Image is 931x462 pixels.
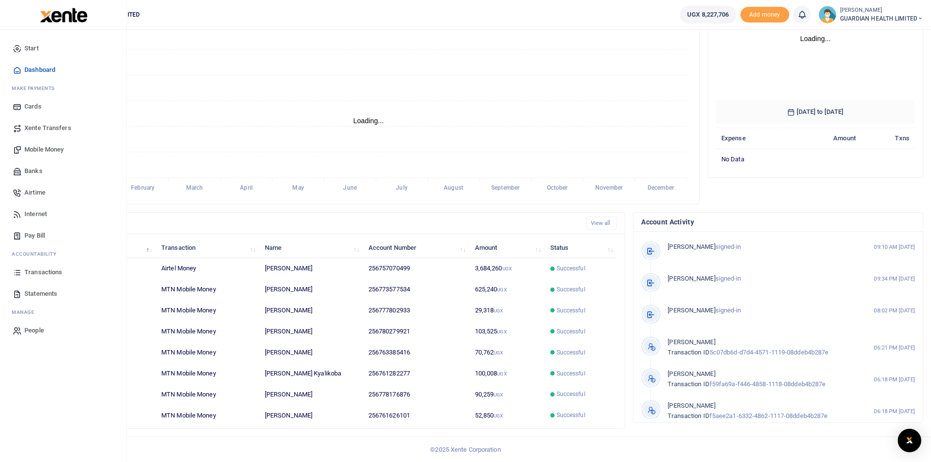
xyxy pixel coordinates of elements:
span: Transactions [24,267,62,277]
span: Successful [557,327,585,336]
small: 06:18 PM [DATE] [874,407,915,416]
li: Wallet ballance [676,6,740,23]
span: Statements [24,289,57,299]
th: Amount: activate to sort column ascending [469,237,544,258]
tspan: June [343,185,357,192]
td: 256761626101 [363,405,470,425]
a: Pay Bill [8,225,119,246]
tspan: December [648,185,674,192]
th: Expense [716,128,791,149]
a: logo-small logo-large logo-large [39,11,87,18]
td: 103,525 [469,321,544,342]
span: [PERSON_NAME] [668,402,715,409]
small: UGX [502,266,512,271]
td: MTN Mobile Money [156,279,260,300]
tspan: August [444,185,463,192]
td: [PERSON_NAME] [260,321,363,342]
span: Airtime [24,188,45,198]
td: No data [716,149,915,169]
span: Successful [557,411,585,419]
small: 06:18 PM [DATE] [874,375,915,384]
td: 90,259 [469,384,544,405]
span: Add money [740,7,789,23]
span: ake Payments [17,85,55,92]
span: anage [17,308,35,316]
small: UGX [494,392,503,397]
small: UGX [494,350,503,355]
span: countability [19,250,56,258]
small: 08:02 PM [DATE] [874,307,915,315]
td: 256761282277 [363,363,470,384]
td: 256780279921 [363,321,470,342]
span: Successful [557,390,585,398]
small: [PERSON_NAME] [840,6,923,15]
li: M [8,81,119,96]
td: MTN Mobile Money [156,384,260,405]
img: profile-user [819,6,836,23]
span: Xente Transfers [24,123,71,133]
td: [PERSON_NAME] [260,300,363,321]
td: 256777802933 [363,300,470,321]
td: [PERSON_NAME] [260,405,363,425]
tspan: February [131,185,154,192]
td: 70,762 [469,342,544,363]
tspan: March [186,185,203,192]
td: 256778176876 [363,384,470,405]
a: UGX 8,227,706 [680,6,736,23]
td: [PERSON_NAME] [260,279,363,300]
td: [PERSON_NAME] [260,342,363,363]
span: Mobile Money [24,145,64,154]
span: GUARDIAN HEALTH LIMITED [840,14,923,23]
th: Transaction: activate to sort column ascending [156,237,260,258]
span: Successful [557,369,585,378]
td: 100,008 [469,363,544,384]
a: Banks [8,160,119,182]
h4: Account Activity [641,217,915,227]
td: MTN Mobile Money [156,405,260,425]
span: Transaction ID [668,380,709,388]
span: Cards [24,102,42,111]
p: f5aee2a1-6332-4862-1117-08ddeb4b287e [668,401,853,421]
li: M [8,305,119,320]
th: Amount [791,128,861,149]
small: 06:21 PM [DATE] [874,344,915,352]
a: People [8,320,119,341]
span: [PERSON_NAME] [668,338,715,346]
th: Account Number: activate to sort column ascending [363,237,470,258]
li: Toup your wallet [740,7,789,23]
th: Status: activate to sort column ascending [544,237,617,258]
span: [PERSON_NAME] [668,243,715,250]
span: [PERSON_NAME] [668,275,715,282]
td: 256757070499 [363,258,470,279]
td: 29,318 [469,300,544,321]
a: Dashboard [8,59,119,81]
td: [PERSON_NAME] [260,384,363,405]
tspan: October [547,185,568,192]
span: Transaction ID [668,349,709,356]
a: Transactions [8,262,119,283]
td: 52,850 [469,405,544,425]
span: Banks [24,166,43,176]
a: Internet [8,203,119,225]
small: 09:10 AM [DATE] [874,243,915,251]
span: Dashboard [24,65,55,75]
span: Start [24,44,39,53]
td: MTN Mobile Money [156,342,260,363]
p: signed-in [668,242,853,252]
p: signed-in [668,274,853,284]
p: signed-in [668,306,853,316]
small: UGX [494,308,503,313]
span: People [24,326,44,335]
a: Mobile Money [8,139,119,160]
tspan: November [595,185,623,192]
small: UGX [497,287,506,292]
span: UGX 8,227,706 [687,10,729,20]
span: Successful [557,306,585,315]
tspan: September [491,185,520,192]
td: 625,240 [469,279,544,300]
a: Cards [8,96,119,117]
a: View all [586,217,617,230]
td: MTN Mobile Money [156,300,260,321]
h4: Recent Transactions [45,218,579,229]
span: [PERSON_NAME] [668,307,715,314]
